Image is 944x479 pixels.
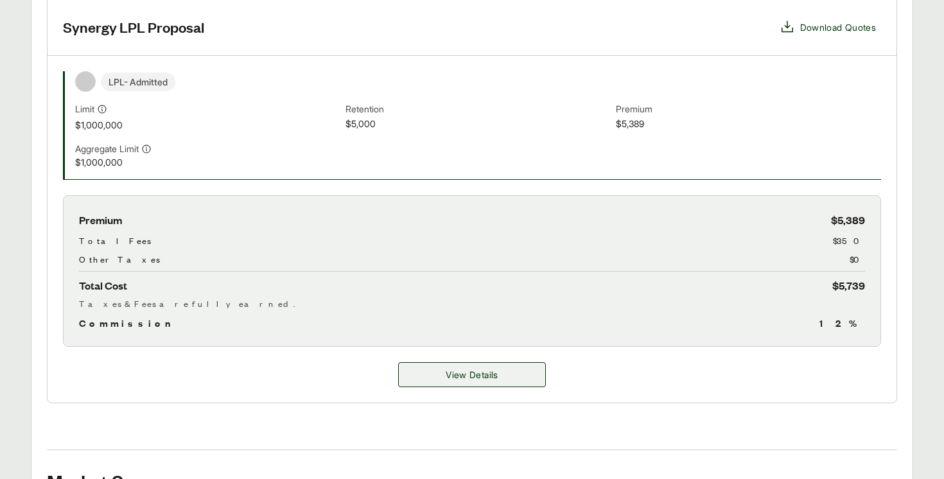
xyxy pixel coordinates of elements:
span: $1,000,000 [75,118,340,132]
span: Limit [75,102,94,116]
span: View Details [446,368,498,381]
span: $350 [833,234,865,247]
span: Download Quotes [800,21,876,34]
span: Other Taxes [79,252,160,266]
span: Aggregate Limit [75,142,139,155]
span: LPL - Admitted [101,73,175,91]
span: $1,000,000 [75,155,340,169]
div: Taxes & Fees are fully earned. [79,297,865,310]
span: Premium [616,102,881,117]
span: $5,389 [831,211,865,229]
span: $0 [850,252,865,266]
span: Total Fees [79,234,151,247]
span: Total Cost [79,277,127,294]
span: Premium [79,211,122,229]
span: 12 % [819,315,865,331]
button: View Details [398,362,546,387]
span: $5,000 [345,117,611,132]
h3: Synergy LPL Proposal [63,17,204,37]
span: Retention [345,102,611,117]
a: Synergy LPL Proposal details [398,362,546,387]
span: $5,739 [832,277,865,294]
button: Download Quotes [774,14,881,40]
span: Commission [79,315,177,331]
span: $5,389 [616,117,881,132]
